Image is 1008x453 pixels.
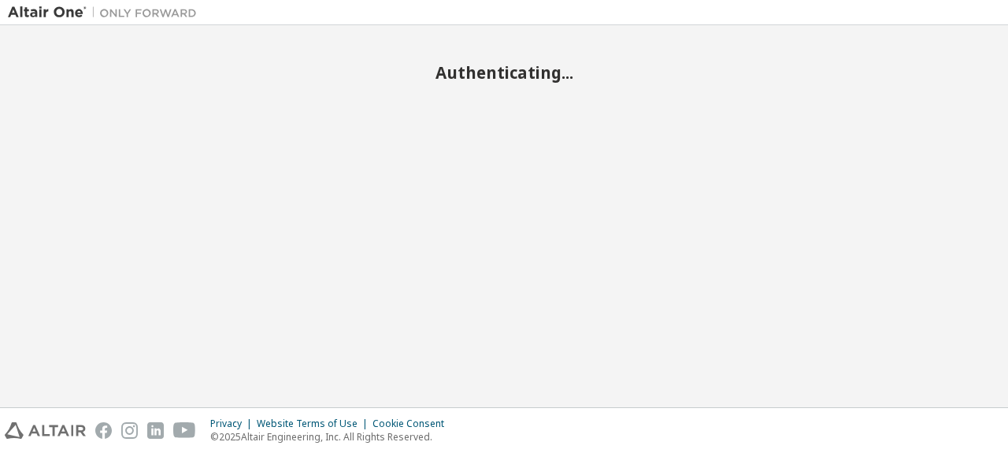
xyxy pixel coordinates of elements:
[257,418,372,430] div: Website Terms of Use
[8,62,1000,83] h2: Authenticating...
[5,422,86,439] img: altair_logo.svg
[210,430,454,444] p: © 2025 Altair Engineering, Inc. All Rights Reserved.
[372,418,454,430] div: Cookie Consent
[8,5,205,20] img: Altair One
[95,422,112,439] img: facebook.svg
[121,422,138,439] img: instagram.svg
[210,418,257,430] div: Privacy
[147,422,164,439] img: linkedin.svg
[173,422,196,439] img: youtube.svg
